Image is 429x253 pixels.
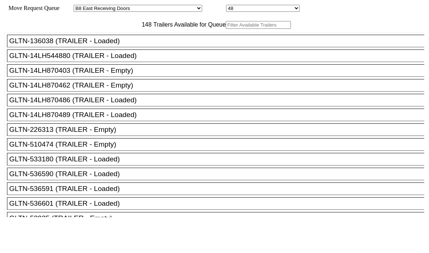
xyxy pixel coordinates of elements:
span: Location [204,5,225,11]
div: GLTN-14LH870486 (TRAILER - Loaded) [9,96,429,104]
div: GLTN-14LH870462 (TRAILER - Empty) [9,81,429,89]
div: GLTN-510474 (TRAILER - Empty) [9,140,429,148]
span: Trailers Available for Queue [152,21,226,28]
div: GLTN-136038 (TRAILER - Loaded) [9,37,429,45]
div: GLTN-536601 (TRAILER - Loaded) [9,199,429,208]
span: Area [61,5,72,11]
div: GLTN-14LH870403 (TRAILER - Empty) [9,66,429,75]
div: GLTN-533180 (TRAILER - Loaded) [9,155,429,163]
div: GLTN-53935 (TRAILER - Empty) [9,214,429,222]
div: GLTN-536591 (TRAILER - Loaded) [9,185,429,193]
div: GLTN-14LH544880 (TRAILER - Loaded) [9,52,429,60]
span: 148 [138,21,152,28]
div: GLTN-226313 (TRAILER - Empty) [9,126,429,134]
input: Filter Available Trailers [226,21,291,29]
div: GLTN-536590 (TRAILER - Loaded) [9,170,429,178]
div: GLTN-14LH870489 (TRAILER - Loaded) [9,111,429,119]
span: Move Request Queue [5,5,60,11]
